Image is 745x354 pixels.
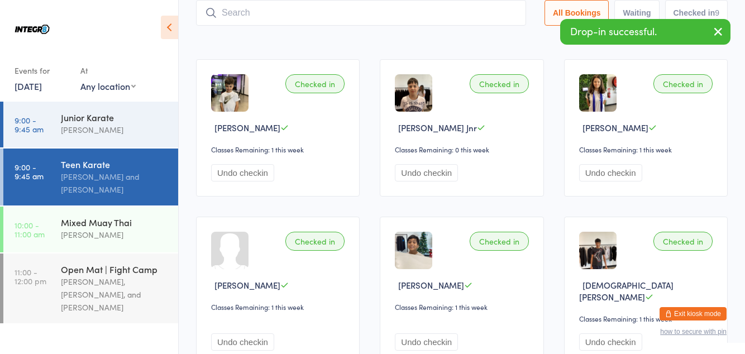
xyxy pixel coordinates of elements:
div: Classes Remaining: 1 this week [211,145,348,154]
div: Classes Remaining: 1 this week [395,302,532,312]
img: image1706768674.png [395,74,432,112]
div: [PERSON_NAME], [PERSON_NAME], and [PERSON_NAME] [61,275,169,314]
div: 9 [715,8,719,17]
span: [PERSON_NAME] [214,279,280,291]
div: Checked in [653,232,713,251]
div: Checked in [285,74,345,93]
img: image1743057026.png [579,232,617,269]
img: image1744412159.png [579,74,617,112]
div: Classes Remaining: 0 this week [395,145,532,154]
time: 11:00 - 12:00 pm [15,267,46,285]
button: Undo checkin [395,164,458,181]
a: 10:00 -11:00 amMixed Muay Thai[PERSON_NAME] [3,207,178,252]
time: 9:00 - 9:45 am [15,162,44,180]
div: [PERSON_NAME] and [PERSON_NAME] [61,170,169,196]
a: 9:00 -9:45 amJunior Karate[PERSON_NAME] [3,102,178,147]
span: [PERSON_NAME] [214,122,280,133]
button: Undo checkin [579,164,642,181]
div: Classes Remaining: 1 this week [579,314,716,323]
div: Mixed Muay Thai [61,216,169,228]
button: Undo checkin [211,164,274,181]
div: [PERSON_NAME] [61,228,169,241]
div: Checked in [470,232,529,251]
div: Classes Remaining: 1 this week [211,302,348,312]
div: Drop-in successful. [560,19,730,45]
div: Checked in [653,74,713,93]
div: Teen Karate [61,158,169,170]
time: 9:00 - 9:45 am [15,116,44,133]
button: Exit kiosk mode [660,307,727,320]
div: Checked in [285,232,345,251]
div: Checked in [470,74,529,93]
time: 10:00 - 11:00 am [15,221,45,238]
img: image1706769014.png [211,74,249,112]
div: Events for [15,61,69,80]
span: [PERSON_NAME] [582,122,648,133]
a: [DATE] [15,80,42,92]
button: Undo checkin [211,333,274,351]
span: [DEMOGRAPHIC_DATA][PERSON_NAME] [579,279,674,303]
img: Integr8 Bentleigh [11,8,53,50]
img: image1731911610.png [395,232,432,269]
div: Open Mat | Fight Camp [61,263,169,275]
div: Classes Remaining: 1 this week [579,145,716,154]
a: 11:00 -12:00 pmOpen Mat | Fight Camp[PERSON_NAME], [PERSON_NAME], and [PERSON_NAME] [3,253,178,323]
button: Undo checkin [579,333,642,351]
button: how to secure with pin [660,328,727,336]
span: [PERSON_NAME] [398,279,464,291]
div: [PERSON_NAME] [61,123,169,136]
div: Any location [80,80,136,92]
span: [PERSON_NAME] Jnr [398,122,477,133]
div: At [80,61,136,80]
div: Junior Karate [61,111,169,123]
a: 9:00 -9:45 amTeen Karate[PERSON_NAME] and [PERSON_NAME] [3,149,178,205]
button: Undo checkin [395,333,458,351]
